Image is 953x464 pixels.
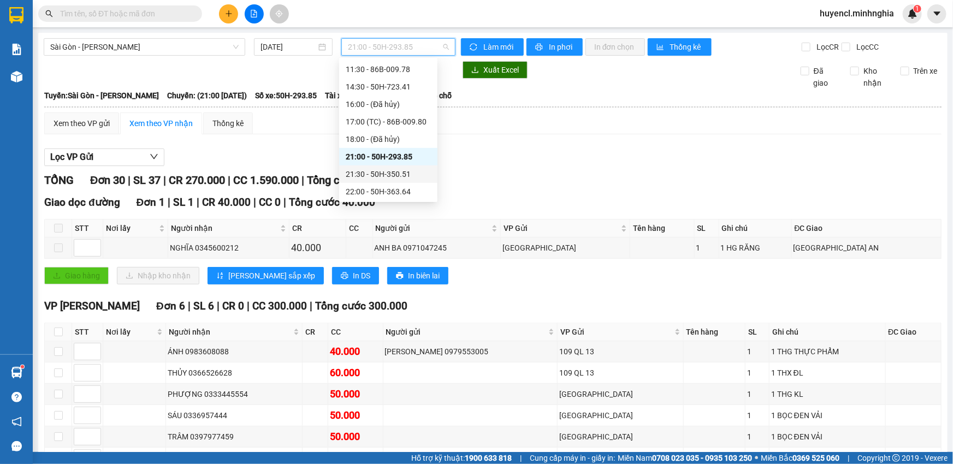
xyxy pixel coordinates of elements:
th: STT [72,219,103,237]
div: TRÂM 0397977459 [168,431,300,443]
div: 1 [747,431,767,443]
div: [GEOGRAPHIC_DATA] [502,242,629,254]
span: download [471,66,479,75]
th: Ghi chú [719,219,792,237]
button: bar-chartThống kê [648,38,712,56]
div: 40.000 [330,344,381,359]
sup: 1 [21,365,24,368]
span: | [217,300,220,312]
td: 109 QL 13 [558,362,683,384]
span: Lọc CR [812,41,840,53]
span: In biên lai [408,270,440,282]
span: Lọc CC [852,41,880,53]
div: 109 QL 13 [559,367,681,379]
div: 18:00 - (Đã hủy) [346,133,431,145]
div: Xem theo VP gửi [54,117,110,129]
span: | [301,174,304,187]
span: huyencl.minhnghia [811,7,903,20]
div: 1 HG RĂNG [721,242,790,254]
span: printer [341,272,348,281]
span: Người nhận [171,222,279,234]
div: 1 [747,346,767,358]
button: caret-down [927,4,946,23]
span: Người gửi [376,222,489,234]
span: VP Gửi [504,222,619,234]
span: Giao dọc đường [44,196,120,209]
div: THỦY 0366526628 [168,367,300,379]
span: | [228,174,230,187]
span: Nơi lấy [106,222,157,234]
button: Lọc VP Gửi [44,148,164,166]
th: CC [346,219,373,237]
span: SL 37 [133,174,161,187]
span: printer [396,272,404,281]
div: 60.000 [330,365,381,380]
div: [GEOGRAPHIC_DATA] [559,431,681,443]
div: 11:30 - 86B-009.78 [346,63,431,75]
span: Miền Nam [618,452,752,464]
div: 22:00 - 50H-363.64 [346,186,431,198]
strong: 0369 525 060 [792,454,839,462]
div: 50.000 [330,429,381,444]
button: uploadGiao hàng [44,267,109,284]
th: STT [72,323,103,341]
span: | [128,174,131,187]
div: 14:30 - 50H-723.41 [346,81,431,93]
span: Đã giao [809,65,842,89]
span: | [163,174,166,187]
img: warehouse-icon [11,71,22,82]
span: sync [470,43,479,52]
th: CC [328,323,383,341]
span: down [150,152,158,161]
div: 1 BỌC ĐEN VẢI [771,409,884,421]
span: VP Gửi [560,326,672,338]
span: Sài Gòn - Phan Rí [50,39,239,55]
div: [PERSON_NAME] 0979553005 [385,346,556,358]
div: 109 QL 13 [559,346,681,358]
div: 1 THG THỰC PHẨM [771,346,884,358]
span: printer [535,43,544,52]
img: icon-new-feature [908,9,918,19]
span: Đơn 30 [90,174,125,187]
button: printerIn phơi [526,38,583,56]
div: [GEOGRAPHIC_DATA] [559,388,681,400]
th: CR [303,323,328,341]
span: Kho nhận [859,65,892,89]
span: 1 [915,5,919,13]
th: Tên hàng [630,219,694,237]
strong: 0708 023 035 - 0935 103 250 [652,454,752,462]
span: SL 1 [173,196,194,209]
div: 40.000 [291,240,344,255]
span: 21:00 - 50H-293.85 [348,39,449,55]
span: Miền Bắc [761,452,839,464]
span: Người gửi [386,326,547,338]
span: Tổng cước 1.860.000 [307,174,410,187]
span: search [45,10,53,17]
span: caret-down [932,9,942,19]
th: CR [289,219,346,237]
span: Chuyến: (21:00 [DATE]) [167,90,247,102]
div: Thống kê [212,117,244,129]
button: file-add [245,4,264,23]
td: [GEOGRAPHIC_DATA] AN [792,237,942,259]
span: [PERSON_NAME] sắp xếp [228,270,315,282]
div: 21:30 - 50H-350.51 [346,168,431,180]
span: Nơi lấy [106,326,155,338]
span: Đơn 6 [156,300,185,312]
div: 1 THX ĐL [771,367,884,379]
button: downloadXuất Excel [463,61,528,79]
button: plus [219,4,238,23]
span: CC 0 [259,196,281,209]
div: NGHĨA 0345600212 [170,242,288,254]
span: Tổng cước 300.000 [315,300,407,312]
span: | [283,196,286,209]
span: question-circle [11,392,22,402]
img: warehouse-icon [11,367,22,378]
b: Tuyến: Sài Gòn - [PERSON_NAME] [44,91,159,100]
div: 1 [747,367,767,379]
th: Tên hàng [684,323,746,341]
div: 50.000 [330,386,381,402]
th: SL [745,323,769,341]
input: 13/10/2025 [261,41,316,53]
div: 1 [696,242,717,254]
